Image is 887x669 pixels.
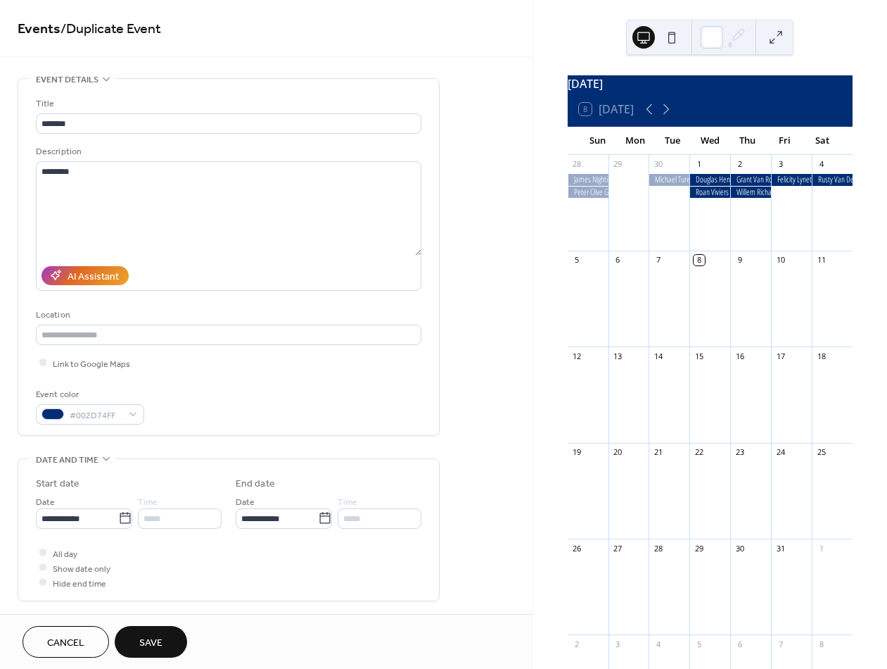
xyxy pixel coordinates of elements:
[730,174,771,186] div: Grant Van Rooyen
[138,494,158,509] span: Time
[613,639,623,649] div: 3
[694,543,704,554] div: 29
[53,576,106,591] span: Hide end time
[766,127,803,155] div: Fri
[694,159,704,170] div: 1
[18,15,60,43] a: Events
[734,159,745,170] div: 2
[23,626,109,658] button: Cancel
[729,127,766,155] div: Thu
[47,636,84,651] span: Cancel
[816,543,827,554] div: 1
[36,73,98,87] span: Event details
[572,639,582,649] div: 2
[572,159,582,170] div: 28
[36,494,55,509] span: Date
[236,494,255,509] span: Date
[568,174,608,186] div: James Nightingale
[616,127,653,155] div: Mon
[775,543,786,554] div: 31
[816,351,827,361] div: 18
[816,639,827,649] div: 8
[70,408,122,423] span: #002D74FF
[613,159,623,170] div: 29
[572,447,582,458] div: 19
[653,255,663,265] div: 7
[36,453,98,468] span: Date and time
[572,543,582,554] div: 26
[36,387,141,402] div: Event color
[653,351,663,361] div: 14
[36,477,79,492] div: Start date
[53,546,77,561] span: All day
[36,96,419,111] div: Title
[734,639,745,649] div: 6
[568,75,853,92] div: [DATE]
[653,447,663,458] div: 21
[775,639,786,649] div: 7
[734,351,745,361] div: 16
[572,351,582,361] div: 12
[689,187,730,199] div: Roan Viviers
[653,159,663,170] div: 30
[694,351,704,361] div: 15
[653,543,663,554] div: 28
[139,636,162,651] span: Save
[775,351,786,361] div: 17
[613,447,623,458] div: 20
[775,447,786,458] div: 24
[730,187,771,199] div: Willem Richards
[653,127,691,155] div: Tue
[653,639,663,649] div: 4
[338,494,357,509] span: Time
[775,159,786,170] div: 3
[36,308,419,323] div: Location
[694,447,704,458] div: 22
[53,561,110,576] span: Show date only
[236,477,275,492] div: End date
[694,255,704,265] div: 8
[68,269,119,284] div: AI Assistant
[613,543,623,554] div: 27
[804,127,841,155] div: Sat
[734,543,745,554] div: 30
[36,144,419,159] div: Description
[115,626,187,658] button: Save
[42,266,129,285] button: AI Assistant
[568,187,608,199] div: Peter Clive Gilbert
[613,351,623,361] div: 13
[613,255,623,265] div: 6
[691,127,729,155] div: Wed
[816,159,827,170] div: 4
[53,356,130,371] span: Link to Google Maps
[734,447,745,458] div: 23
[572,255,582,265] div: 5
[579,127,616,155] div: Sun
[60,15,161,43] span: / Duplicate Event
[775,255,786,265] div: 10
[771,174,812,186] div: Felicity Lynette Douglas
[812,174,853,186] div: Rusty Van Der Walt
[694,639,704,649] div: 5
[816,255,827,265] div: 11
[649,174,689,186] div: Michael Turetz
[734,255,745,265] div: 9
[689,174,730,186] div: Douglas Henry Poole
[816,447,827,458] div: 25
